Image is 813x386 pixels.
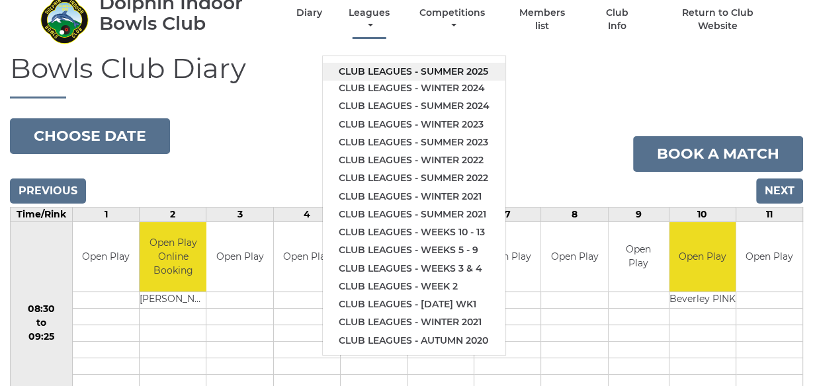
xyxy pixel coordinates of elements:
button: Choose date [10,118,170,154]
ul: Leagues [322,56,506,356]
td: 3 [206,208,273,222]
td: 1 [72,208,139,222]
a: Club leagues - Summer 2021 [323,206,505,223]
td: Open Play [541,222,607,291]
a: Club leagues - Winter 2024 [323,79,505,97]
a: Club leagues - Winter 2023 [323,116,505,134]
td: 10 [669,208,736,222]
a: Club leagues - Winter 2021 [323,313,505,331]
td: Open Play [73,222,139,291]
td: 9 [608,208,669,222]
td: 8 [541,208,608,222]
td: Open Play [206,222,273,291]
a: Book a match [633,136,803,172]
a: Leagues [345,7,393,32]
a: Club leagues - Summer 2023 [323,134,505,151]
a: Competitions [417,7,489,32]
td: Open Play [474,222,540,291]
td: [PERSON_NAME] [140,291,206,308]
a: Club leagues - Weeks 5 - 9 [323,241,505,259]
a: Diary [296,7,322,19]
a: Club leagues - Summer 2025 [323,63,505,81]
td: Open Play [274,222,340,291]
td: Open Play Online Booking [140,222,206,291]
a: Club leagues - Winter 2022 [323,151,505,169]
td: 2 [140,208,206,222]
a: Club leagues - Summer 2024 [323,97,505,115]
td: 4 [273,208,340,222]
input: Previous [10,178,86,204]
td: Open Play [669,222,736,291]
td: Open Play [736,222,802,291]
td: Beverley PINK [669,291,736,308]
td: Time/Rink [11,208,73,222]
input: Next [756,178,803,204]
h1: Bowls Club Diary [10,53,803,98]
a: Club Info [596,7,639,32]
a: Club leagues - Autumn 2020 [323,332,505,350]
td: 7 [474,208,541,222]
a: Club leagues - Weeks 10 - 13 [323,223,505,241]
td: 11 [736,208,802,222]
a: Club leagues - Weeks 3 & 4 [323,260,505,278]
a: Club leagues - Winter 2021 [323,188,505,206]
a: Club leagues - Week 2 [323,278,505,295]
a: Members list [511,7,572,32]
a: Club leagues - Summer 2022 [323,169,505,187]
a: Return to Club Website [662,7,773,32]
a: Club leagues - [DATE] wk1 [323,295,505,313]
td: Open Play [609,222,669,291]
